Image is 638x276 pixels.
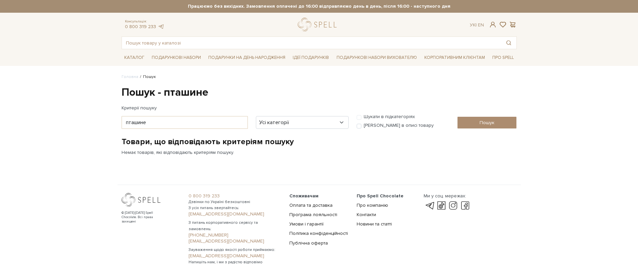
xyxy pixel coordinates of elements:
a: Політика конфіденційності [289,231,348,236]
a: 0 800 319 233 [189,193,281,199]
a: Умови і гарантії [289,221,324,227]
h1: Пошук - пташине [122,86,517,100]
p: Немає товарів, які відповідають критеріям пошуку. [122,150,517,156]
div: Ук [470,22,484,28]
a: facebook [459,202,471,210]
a: Подарункові набори [149,53,204,63]
input: [PERSON_NAME] в описі товару [357,124,361,128]
strong: Працюємо без вихідних. Замовлення оплачені до 16:00 відправляємо день в день, після 16:00 - насту... [122,3,517,9]
a: Оплата та доставка [289,202,333,208]
input: Пошук товару у каталозі [122,37,501,49]
label: [PERSON_NAME] в описі товару [364,122,434,128]
a: 0 800 319 233 [125,24,156,29]
a: telegram [158,24,164,29]
label: Шукати в підкатегоріях [364,114,415,120]
span: | [476,22,477,28]
a: Подарунки на День народження [206,53,288,63]
input: Ключові слова [122,116,248,129]
a: [PHONE_NUMBER] [189,232,281,238]
a: Публічна оферта [289,240,328,246]
a: En [478,22,484,28]
input: Пошук [457,117,517,128]
span: З усіх питань звертайтесь: [189,205,281,211]
li: Пошук [138,74,156,80]
label: Критерії пошуку [122,102,157,114]
a: instagram [447,202,459,210]
h2: Товари, що відповідають критеріям пошуку [122,136,517,147]
a: Новини та статті [357,221,392,227]
a: Корпоративним клієнтам [422,52,488,63]
a: Контакти [357,212,376,217]
a: Про компанію [357,202,388,208]
div: © [DATE]-[DATE] Spell Chocolate. Всі права захищені [122,211,167,224]
a: [EMAIL_ADDRESS][DOMAIN_NAME] [189,238,281,244]
span: Про Spell Chocolate [357,193,404,199]
div: Ми у соц. мережах: [424,193,471,199]
span: Напишіть нам, і ми з радістю відповімо [189,259,281,265]
a: Про Spell [490,53,516,63]
a: tik-tok [436,202,447,210]
a: [EMAIL_ADDRESS][DOMAIN_NAME] [189,211,281,217]
a: Подарункові набори вихователю [334,52,420,63]
a: Каталог [122,53,147,63]
a: telegram [424,202,435,210]
span: Споживачам [289,193,318,199]
span: Дзвінки по Україні безкоштовні [189,199,281,205]
a: [EMAIL_ADDRESS][DOMAIN_NAME] [189,253,281,259]
span: З питань корпоративного сервісу та замовлень: [189,220,281,232]
a: logo [298,18,340,31]
a: Програма лояльності [289,212,337,217]
span: Консультація: [125,19,164,24]
a: Головна [122,74,138,79]
button: Пошук товару у каталозі [501,37,516,49]
span: Зауваження щодо якості роботи приймаємо: [189,247,281,253]
a: Ідеї подарунків [290,53,332,63]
